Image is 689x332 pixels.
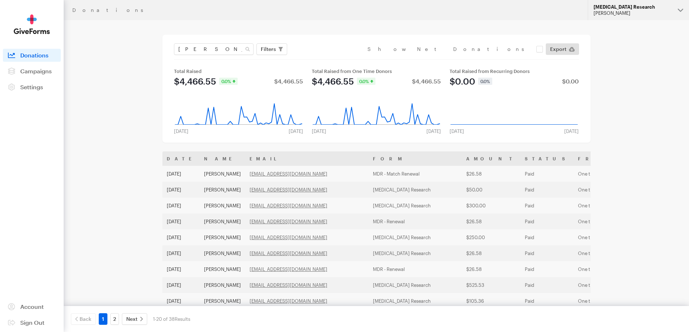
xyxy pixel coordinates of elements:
a: [EMAIL_ADDRESS][DOMAIN_NAME] [250,266,327,272]
a: [EMAIL_ADDRESS][DOMAIN_NAME] [250,282,327,288]
td: [PERSON_NAME] [200,261,245,277]
div: 0.0% [357,78,375,85]
div: $4,466.55 [312,77,354,86]
div: [DATE] [284,128,307,134]
div: Total Raised [174,68,303,74]
input: Search Name & Email [174,43,254,55]
div: 0.0% [478,78,492,85]
td: [PERSON_NAME] [200,229,245,245]
th: Amount [462,151,520,166]
th: Status [520,151,574,166]
td: One time [574,245,656,261]
td: $105.36 [462,293,520,309]
td: [MEDICAL_DATA] Research [369,229,462,245]
a: [EMAIL_ADDRESS][DOMAIN_NAME] [250,219,327,224]
div: $0.00 [450,77,475,86]
th: Date [162,151,200,166]
td: One time [574,182,656,198]
td: [PERSON_NAME] [200,198,245,214]
a: [EMAIL_ADDRESS][DOMAIN_NAME] [250,250,327,256]
td: [DATE] [162,261,200,277]
td: $525.53 [462,277,520,293]
td: One time [574,166,656,182]
a: 2 [110,313,119,325]
a: [EMAIL_ADDRESS][DOMAIN_NAME] [250,298,327,304]
td: [PERSON_NAME] [200,293,245,309]
a: Next [122,313,147,325]
td: MDR - Renewal [369,261,462,277]
td: $26.58 [462,214,520,229]
td: One time [574,198,656,214]
td: Paid [520,229,574,245]
td: $26.58 [462,166,520,182]
span: Campaigns [20,68,52,74]
a: [EMAIL_ADDRESS][DOMAIN_NAME] [250,187,327,193]
a: Campaigns [3,65,61,78]
td: One time [574,277,656,293]
td: Paid [520,166,574,182]
a: [EMAIL_ADDRESS][DOMAIN_NAME] [250,203,327,208]
td: Paid [520,261,574,277]
div: 1-20 of 38 [153,313,190,325]
span: Sign Out [20,319,44,326]
td: Paid [520,198,574,214]
td: One time [574,214,656,229]
a: Export [546,43,579,55]
a: [EMAIL_ADDRESS][DOMAIN_NAME] [250,171,327,177]
span: Account [20,303,44,310]
td: [MEDICAL_DATA] Research [369,277,462,293]
td: $50.00 [462,182,520,198]
div: [PERSON_NAME] [594,10,672,16]
div: [DATE] [307,128,331,134]
td: [PERSON_NAME] [200,182,245,198]
td: Paid [520,245,574,261]
td: $300.00 [462,198,520,214]
div: $4,466.55 [174,77,216,86]
div: [MEDICAL_DATA] Research [594,4,672,10]
span: Next [126,315,137,323]
div: Total Raised from One Time Donors [312,68,441,74]
td: [MEDICAL_DATA] Research [369,198,462,214]
td: One time [574,229,656,245]
img: GiveForms [14,14,50,34]
td: Paid [520,214,574,229]
a: Sign Out [3,316,61,329]
td: $26.58 [462,261,520,277]
td: [MEDICAL_DATA] Research [369,293,462,309]
a: Donations [3,49,61,62]
a: Account [3,300,61,313]
div: Total Raised from Recurring Donors [450,68,579,74]
td: Paid [520,293,574,309]
td: [DATE] [162,182,200,198]
td: [DATE] [162,277,200,293]
th: Email [245,151,369,166]
td: [MEDICAL_DATA] Research [369,182,462,198]
td: [DATE] [162,166,200,182]
td: [DATE] [162,293,200,309]
th: Form [369,151,462,166]
td: Paid [520,182,574,198]
div: $4,466.55 [274,78,303,84]
span: Settings [20,83,43,90]
td: [DATE] [162,245,200,261]
td: One time [574,293,656,309]
td: $250.00 [462,229,520,245]
td: [DATE] [162,214,200,229]
td: [MEDICAL_DATA] Research [369,245,462,261]
td: One time [574,261,656,277]
td: [DATE] [162,229,200,245]
td: [PERSON_NAME] [200,166,245,182]
th: Frequency [574,151,656,166]
div: [DATE] [422,128,445,134]
th: Name [200,151,245,166]
td: MDR - Renewal [369,214,462,229]
a: Settings [3,81,61,94]
td: [PERSON_NAME] [200,214,245,229]
td: MDR - Match Renewal [369,166,462,182]
td: [DATE] [162,198,200,214]
div: [DATE] [445,128,468,134]
span: Donations [20,52,48,59]
td: $26.58 [462,245,520,261]
td: Paid [520,277,574,293]
div: $0.00 [562,78,579,84]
